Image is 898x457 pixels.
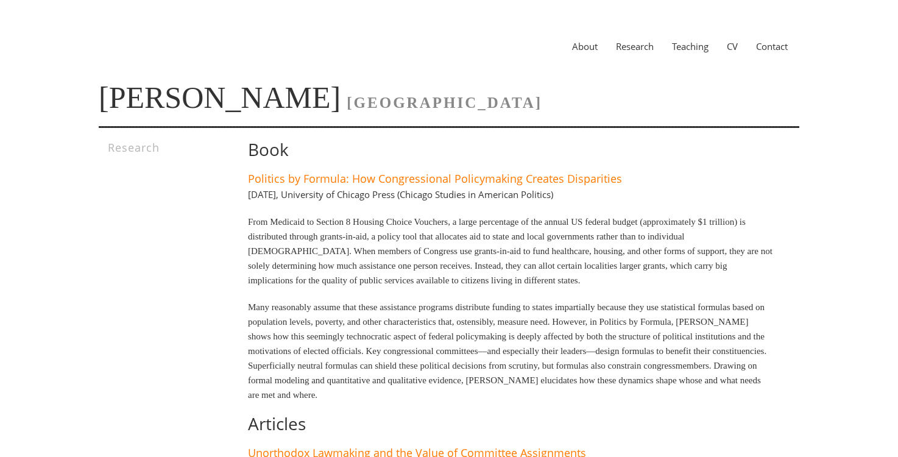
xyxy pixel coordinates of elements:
h1: Articles [248,414,774,433]
p: From Medicaid to Section 8 Housing Choice Vouchers, a large percentage of the annual US federal b... [248,214,774,288]
a: Contact [747,40,797,52]
h1: Book [248,140,774,159]
span: [GEOGRAPHIC_DATA] [347,94,542,111]
a: CV [718,40,747,52]
h3: Research [108,140,213,155]
a: Research [607,40,663,52]
a: [PERSON_NAME] [99,80,341,115]
h4: [DATE], University of Chicago Press (Chicago Studies in American Politics) [248,188,553,200]
a: Politics by Formula: How Congressional Policymaking Creates Disparities [248,171,622,186]
p: Many reasonably assume that these assistance programs distribute funding to states impartially be... [248,300,774,402]
a: About [563,40,607,52]
a: Teaching [663,40,718,52]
